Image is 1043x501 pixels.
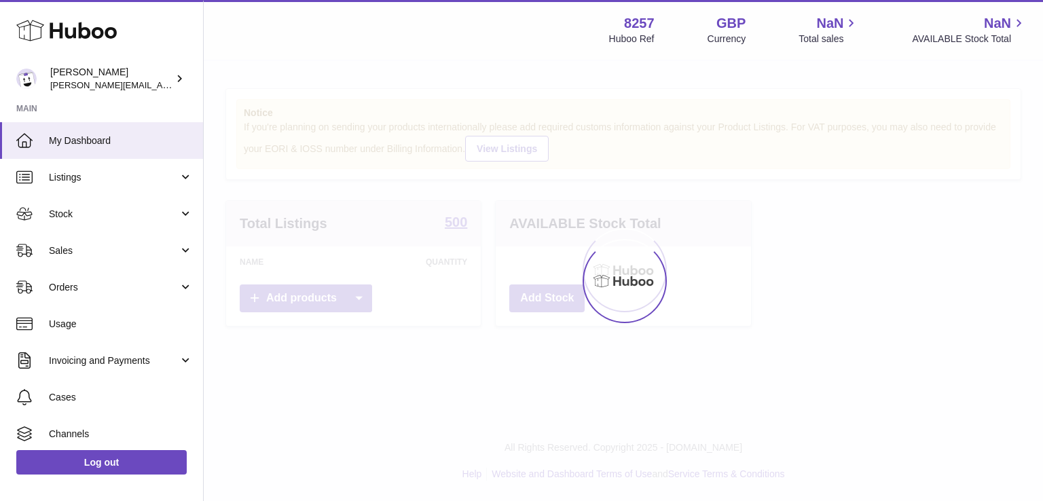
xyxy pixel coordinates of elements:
[49,428,193,441] span: Channels
[49,244,179,257] span: Sales
[50,66,172,92] div: [PERSON_NAME]
[799,33,859,45] span: Total sales
[984,14,1011,33] span: NaN
[609,33,655,45] div: Huboo Ref
[912,14,1027,45] a: NaN AVAILABLE Stock Total
[624,14,655,33] strong: 8257
[16,450,187,475] a: Log out
[49,281,179,294] span: Orders
[16,69,37,89] img: Mohsin@planlabsolutions.com
[49,318,193,331] span: Usage
[716,14,746,33] strong: GBP
[49,134,193,147] span: My Dashboard
[912,33,1027,45] span: AVAILABLE Stock Total
[49,354,179,367] span: Invoicing and Payments
[49,171,179,184] span: Listings
[816,14,843,33] span: NaN
[49,208,179,221] span: Stock
[50,79,272,90] span: [PERSON_NAME][EMAIL_ADDRESS][DOMAIN_NAME]
[799,14,859,45] a: NaN Total sales
[49,391,193,404] span: Cases
[708,33,746,45] div: Currency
